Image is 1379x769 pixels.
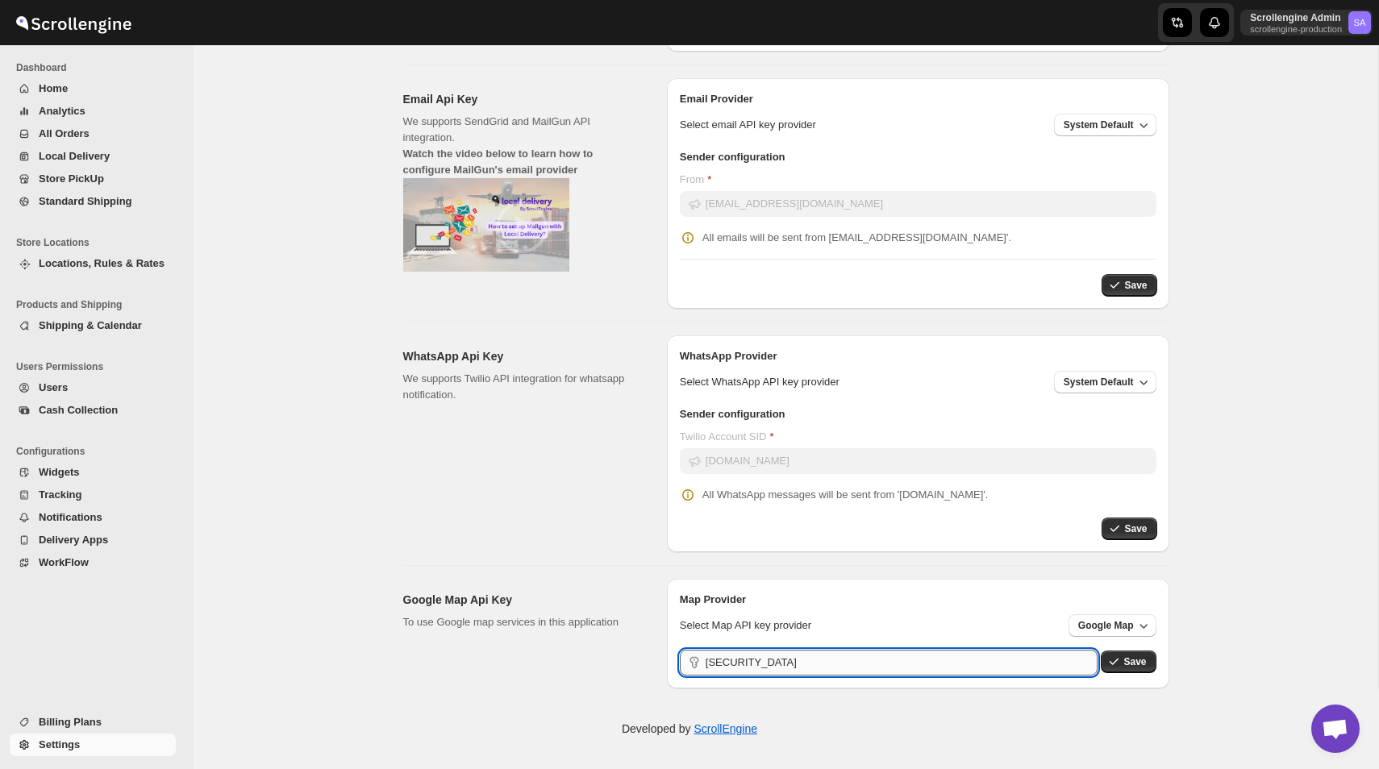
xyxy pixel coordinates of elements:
[680,91,1156,107] h3: Email Provider
[1101,651,1156,673] button: Save
[39,488,81,501] span: Tracking
[622,721,757,737] p: Developed by
[680,592,1156,608] h3: Map Provider
[680,406,1156,422] h3: Sender configuration
[16,236,182,249] span: Store Locations
[1064,376,1134,389] span: System Default
[13,2,134,43] img: ScrollEngine
[1124,279,1147,292] span: Save
[702,231,1011,243] span: All emails will be sent from [EMAIL_ADDRESS][DOMAIN_NAME]'.
[10,484,176,506] button: Tracking
[39,82,68,94] span: Home
[39,319,142,331] span: Shipping & Calendar
[39,150,110,162] span: Local Delivery
[403,91,641,107] h2: Email Api Key
[1311,705,1360,753] div: Open chat
[1064,118,1134,131] span: System Default
[1102,518,1156,540] button: Save
[39,105,85,117] span: Analytics
[39,511,102,523] span: Notifications
[39,173,104,185] span: Store PickUp
[39,381,68,393] span: Users
[680,117,1041,133] div: Select email API key provider
[680,149,1156,165] h3: Sender configuration
[403,148,594,176] b: Watch the video below to learn how to configure MailGun's email provider
[10,711,176,734] button: Billing Plans
[10,734,176,756] button: Settings
[10,314,176,337] button: Shipping & Calendar
[1102,274,1156,297] button: Save
[403,614,641,630] p: To use Google map services in this application
[680,173,704,185] span: From
[39,534,108,546] span: Delivery Apps
[10,399,176,422] button: Cash Collection
[10,506,176,529] button: Notifications
[403,114,641,276] div: We supports SendGrid and MailGun API integration.
[10,461,176,484] button: Widgets
[16,360,182,373] span: Users Permissions
[1354,18,1366,27] text: SA
[1054,114,1156,136] button: System Default
[10,77,176,100] button: Home
[39,257,165,269] span: Locations, Rules & Rates
[39,738,80,750] span: Settings
[1250,11,1342,24] p: Scrollengine Admin
[39,716,102,728] span: Billing Plans
[1240,10,1373,35] button: User menu
[403,371,641,403] div: We supports Twilio API integration for whatsapp notification.
[1054,371,1156,393] button: System Default
[694,722,757,735] a: ScrollEngine
[706,191,1156,217] input: Enter your from email
[1250,24,1342,34] p: scrollengine-production
[680,348,1156,364] h3: WhatsApp Provider
[39,195,132,207] span: Standard Shipping
[1123,655,1146,668] span: Save
[10,123,176,145] button: All Orders
[706,650,1098,675] input: Enter your google map api key
[680,430,767,443] span: Twilio Account SID
[1348,11,1371,34] span: Scrollengine Admin
[1069,614,1156,637] button: Google Map
[10,529,176,551] button: Delivery Apps
[10,100,176,123] button: Analytics
[16,445,182,458] span: Configurations
[702,488,989,501] span: All WhatsApp messages will be sent from '[DOMAIN_NAME]'.
[10,551,176,574] button: WorkFlow
[680,374,1041,390] div: Select WhatsApp API key provider
[39,127,90,139] span: All Orders
[403,592,641,608] h2: Google Map Api Key
[16,298,182,311] span: Products and Shipping
[680,617,1056,634] div: Select Map API key provider
[10,252,176,275] button: Locations, Rules & Rates
[39,404,118,416] span: Cash Collection
[403,348,641,364] h2: WhatsApp Api Key
[1124,522,1147,535] span: Save
[403,178,570,272] img: emailConfigurationThumbnail.png
[10,376,176,399] button: Users
[39,556,89,568] span: WorkFlow
[39,466,79,478] span: Widgets
[16,61,182,74] span: Dashboard
[1078,619,1134,632] span: Google Map
[706,448,1156,474] input: Enter your twilio account sid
